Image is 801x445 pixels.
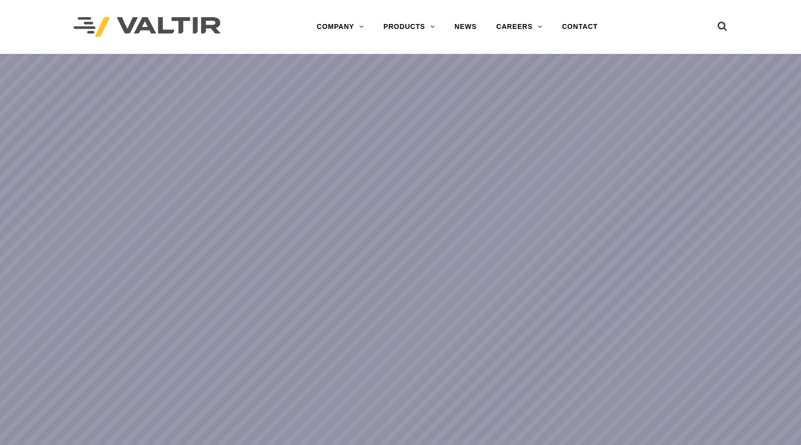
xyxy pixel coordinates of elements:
a: NEWS [445,17,487,37]
a: CAREERS [487,17,552,37]
a: CONTACT [552,17,608,37]
a: COMPANY [307,17,374,37]
a: PRODUCTS [374,17,445,37]
img: Valtir [74,17,221,37]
